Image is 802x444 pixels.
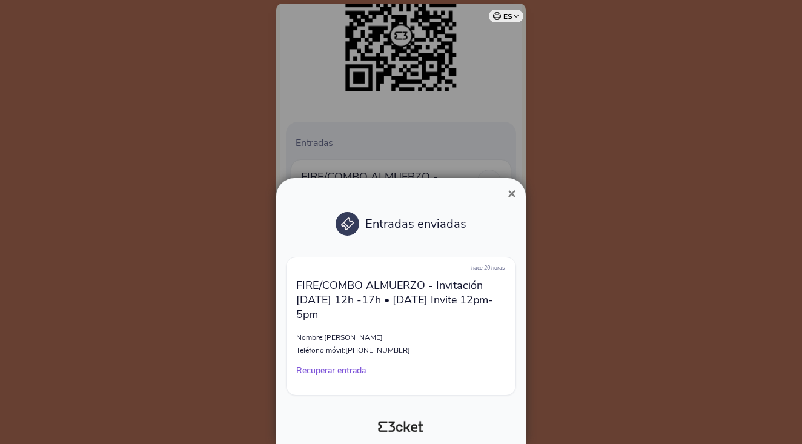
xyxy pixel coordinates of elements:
[365,216,466,232] span: Entradas enviadas
[324,333,383,342] span: [PERSON_NAME]
[508,185,516,202] span: ×
[296,365,506,377] p: Recuperar entrada
[345,345,410,355] span: [PHONE_NUMBER]
[296,333,506,342] p: Nombre:
[471,264,505,271] span: hace 20 horas
[296,345,506,355] p: Teléfono móvil:
[296,278,506,322] p: FIRE/COMBO ALMUERZO - Invitación [DATE] 12h -17h • [DATE] Invite 12pm-5pm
